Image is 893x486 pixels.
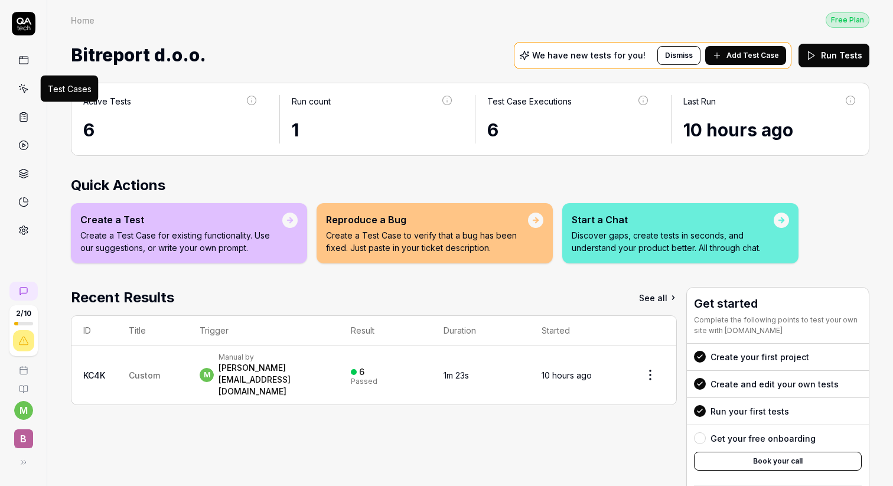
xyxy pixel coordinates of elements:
[80,213,282,227] div: Create a Test
[326,213,528,227] div: Reproduce a Bug
[339,316,432,345] th: Result
[432,316,530,345] th: Duration
[83,370,105,380] a: KC4K
[80,229,282,254] p: Create a Test Case for existing functionality. Use our suggestions, or write your own prompt.
[5,420,42,451] button: B
[83,95,131,107] div: Active Tests
[219,353,327,362] div: Manual by
[487,95,572,107] div: Test Case Executions
[826,12,869,28] button: Free Plan
[726,50,779,61] span: Add Test Case
[351,378,377,385] div: Passed
[129,370,160,380] span: Custom
[14,429,33,448] span: B
[799,44,869,67] button: Run Tests
[694,315,862,336] div: Complete the following points to test your own site with [DOMAIN_NAME]
[200,368,214,382] span: m
[532,51,646,60] p: We have new tests for you!
[292,117,454,143] div: 1
[14,401,33,420] button: m
[117,316,188,345] th: Title
[530,316,624,345] th: Started
[542,370,592,380] time: 10 hours ago
[188,316,339,345] th: Trigger
[711,351,809,363] div: Create your first project
[48,83,92,95] div: Test Cases
[71,316,117,345] th: ID
[5,356,42,375] a: Book a call with us
[71,14,94,26] div: Home
[71,40,206,71] span: Bitreport d.o.o.
[694,295,862,312] h3: Get started
[71,175,869,196] h2: Quick Actions
[711,378,839,390] div: Create and edit your own tests
[219,362,327,397] div: [PERSON_NAME][EMAIL_ADDRESS][DOMAIN_NAME]
[359,367,364,377] div: 6
[444,370,469,380] time: 1m 23s
[694,452,862,471] button: Book your call
[639,287,677,308] a: See all
[657,46,700,65] button: Dismiss
[71,287,174,308] h2: Recent Results
[83,117,258,143] div: 6
[572,213,774,227] div: Start a Chat
[711,405,789,417] div: Run your first tests
[683,119,793,141] time: 10 hours ago
[487,117,650,143] div: 6
[711,432,816,445] div: Get your free onboarding
[292,95,331,107] div: Run count
[326,229,528,254] p: Create a Test Case to verify that a bug has been fixed. Just paste in your ticket description.
[5,375,42,394] a: Documentation
[705,46,786,65] button: Add Test Case
[16,310,31,317] span: 2 / 10
[683,95,716,107] div: Last Run
[572,229,774,254] p: Discover gaps, create tests in seconds, and understand your product better. All through chat.
[9,282,38,301] a: New conversation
